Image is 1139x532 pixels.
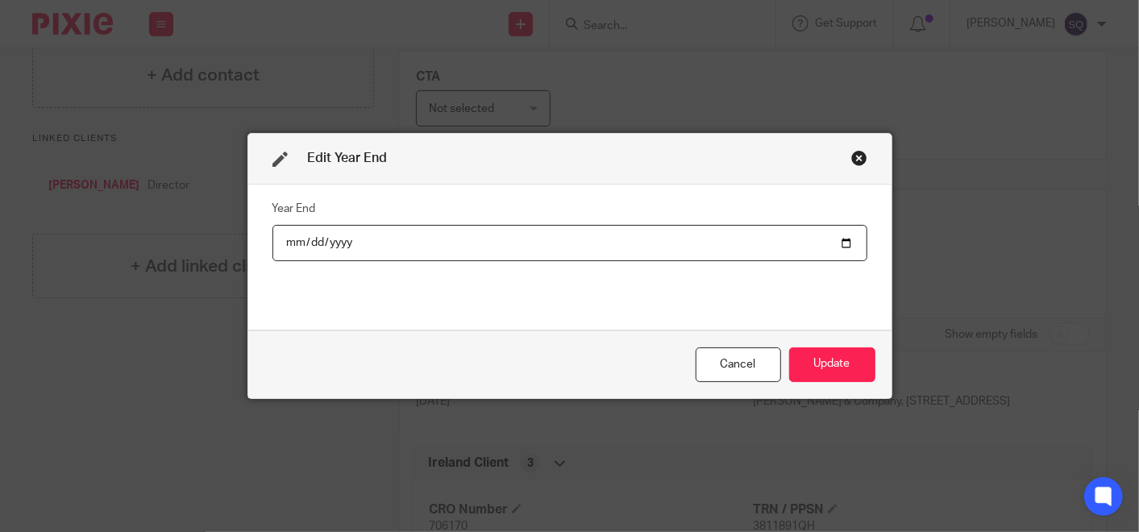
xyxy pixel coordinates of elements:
[272,225,867,261] input: YYYY-MM-DD
[308,152,388,164] span: Edit Year End
[272,201,316,217] label: Year End
[789,347,875,382] button: Update
[696,347,781,382] div: Close this dialog window
[851,150,867,166] div: Close this dialog window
